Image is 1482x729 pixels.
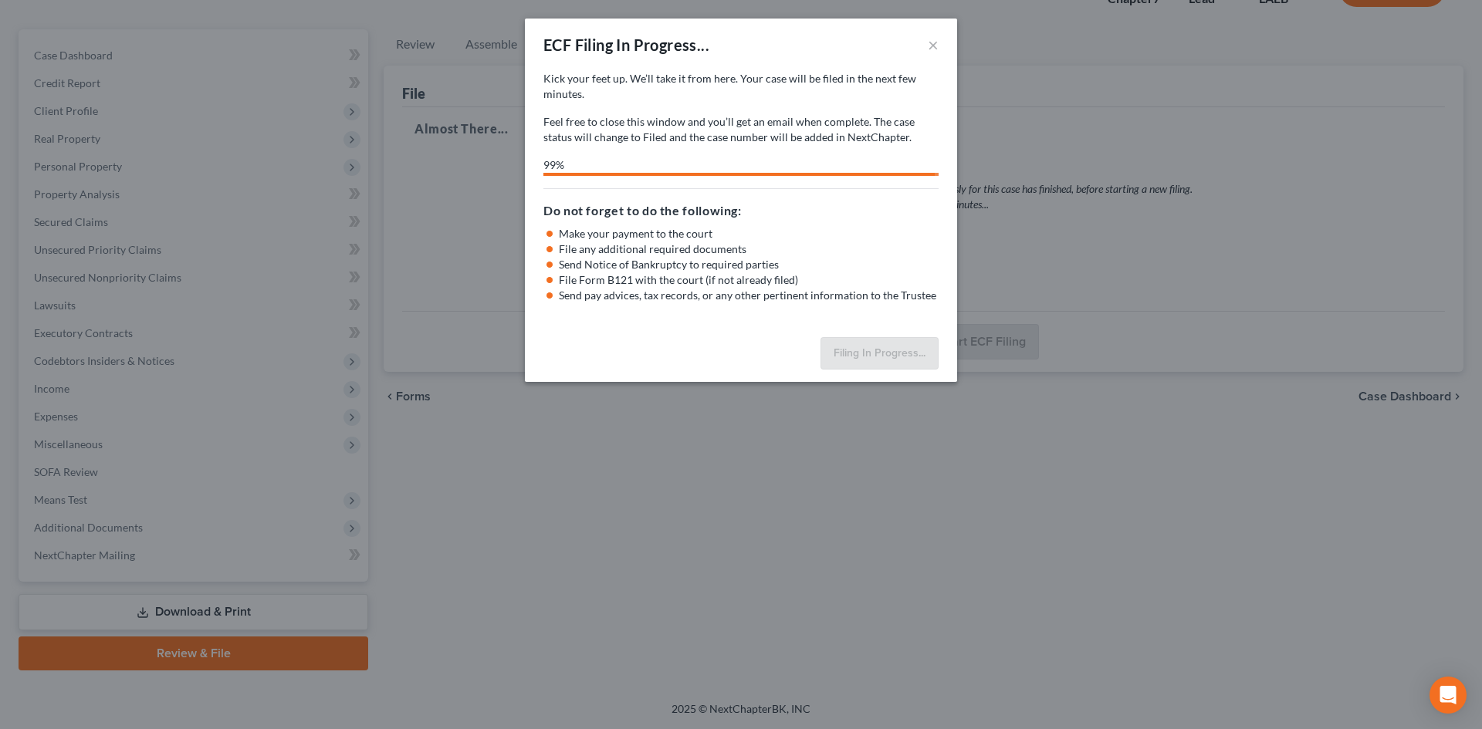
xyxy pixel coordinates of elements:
p: Kick your feet up. We’ll take it from here. Your case will be filed in the next few minutes. [543,71,939,102]
div: 99% [543,157,935,173]
div: ECF Filing In Progress... [543,34,709,56]
li: Make your payment to the court [559,226,939,241]
li: Send Notice of Bankruptcy to required parties [559,257,939,272]
button: Filing In Progress... [821,337,939,370]
h5: Do not forget to do the following: [543,201,939,220]
div: Open Intercom Messenger [1430,677,1467,714]
li: File any additional required documents [559,241,939,257]
p: Feel free to close this window and you’ll get an email when complete. The case status will change... [543,114,939,145]
li: File Form B121 with the court (if not already filed) [559,272,939,288]
button: × [928,35,939,54]
li: Send pay advices, tax records, or any other pertinent information to the Trustee [559,288,939,303]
